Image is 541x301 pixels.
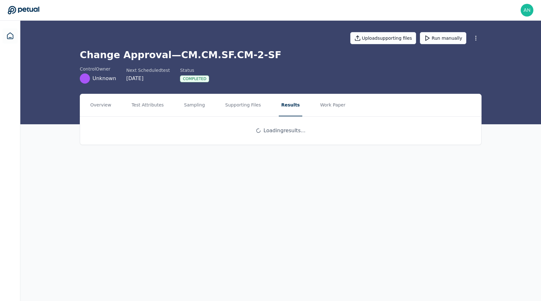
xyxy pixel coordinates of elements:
[279,94,302,116] button: Results
[350,32,416,44] button: Uploadsupporting files
[126,67,170,73] div: Next Scheduled test
[8,6,39,15] a: Go to Dashboard
[420,32,466,44] button: Run manually
[521,4,533,17] img: andrew+arm@petual.ai
[80,66,116,72] div: control Owner
[181,94,208,116] button: Sampling
[223,94,264,116] button: Supporting Files
[3,28,18,44] a: Dashboard
[470,32,482,44] button: More Options
[88,94,114,116] button: Overview
[180,67,209,73] div: Status
[129,94,166,116] button: Test Attributes
[318,94,348,116] button: Work Paper
[180,75,209,82] div: Completed
[92,75,116,82] span: Unknown
[126,75,170,82] div: [DATE]
[256,127,305,134] div: Loading results ...
[80,94,481,116] nav: Tabs
[80,49,482,61] h1: Change Approval — CM.CM.SF.CM-2-SF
